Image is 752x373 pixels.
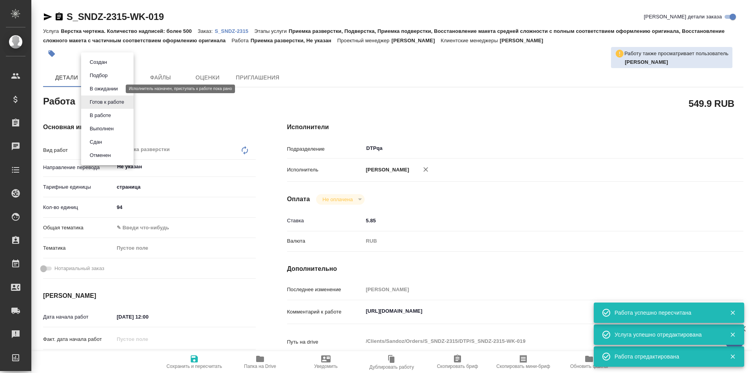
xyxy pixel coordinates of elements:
[87,58,109,67] button: Создан
[87,85,120,93] button: В ожидании
[87,71,110,80] button: Подбор
[87,98,127,106] button: Готов к работе
[87,151,113,160] button: Отменен
[725,353,741,360] button: Закрыть
[87,138,104,146] button: Сдан
[87,111,113,120] button: В работе
[725,331,741,338] button: Закрыть
[615,309,718,317] div: Работа успешно пересчитана
[615,331,718,339] div: Услуга успешно отредактирована
[725,309,741,316] button: Закрыть
[615,353,718,360] div: Работа отредактирована
[87,124,116,133] button: Выполнен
